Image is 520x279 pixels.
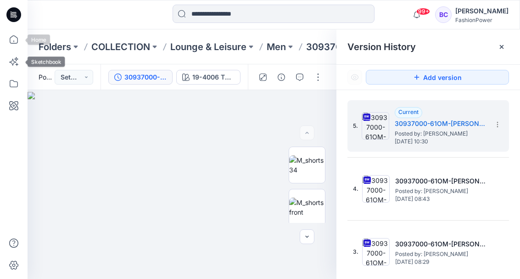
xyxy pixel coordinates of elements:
div: 19-4006 TPG Caviar [192,72,235,82]
div: 30937000-61OM-Nevin [124,72,167,82]
img: M_shorts 34 [289,155,325,175]
button: Show Hidden Versions [347,70,362,85]
span: [DATE] 10:30 [395,138,486,145]
span: Current [398,108,419,115]
h5: 30937000-61OM-Nevin [395,239,487,250]
span: 3. [353,248,358,256]
span: Posted [DATE] 10:30 by [39,72,55,82]
a: COLLECTION [91,40,150,53]
h5: 30937000-61OM-Nevin [395,118,486,129]
img: 30937000-61OM-Nevin [362,175,390,203]
img: 30937000-61OM-Nevin [362,238,390,266]
span: [DATE] 08:29 [395,259,487,265]
img: 30937000-61OM-Nevin [362,112,389,140]
span: 99+ [416,8,430,15]
img: M_shorts front [289,198,325,217]
span: 4. [353,185,358,193]
button: 19-4006 TPG Caviar [176,70,240,85]
span: Posted by: Bibi Castelijns [395,129,486,138]
a: Folders [39,40,71,53]
p: 30937000-61OM-[PERSON_NAME] [306,40,386,53]
a: Lounge & Leisure [170,40,246,53]
div: FashionPower [455,17,509,23]
div: [PERSON_NAME] [455,6,509,17]
a: Men [267,40,286,53]
button: Add version [366,70,509,85]
button: Details [274,70,289,85]
button: Close [498,43,505,51]
h5: 30937000-61OM-Nevin [395,176,487,187]
span: 5. [353,122,358,130]
span: Version History [347,41,416,52]
div: BC [435,6,452,23]
span: Posted by: Bibi Castelijns [395,187,487,196]
span: Posted by: Bibi Castelijns [395,250,487,259]
span: [DATE] 08:43 [395,196,487,202]
button: 30937000-61OM-[PERSON_NAME] [108,70,173,85]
